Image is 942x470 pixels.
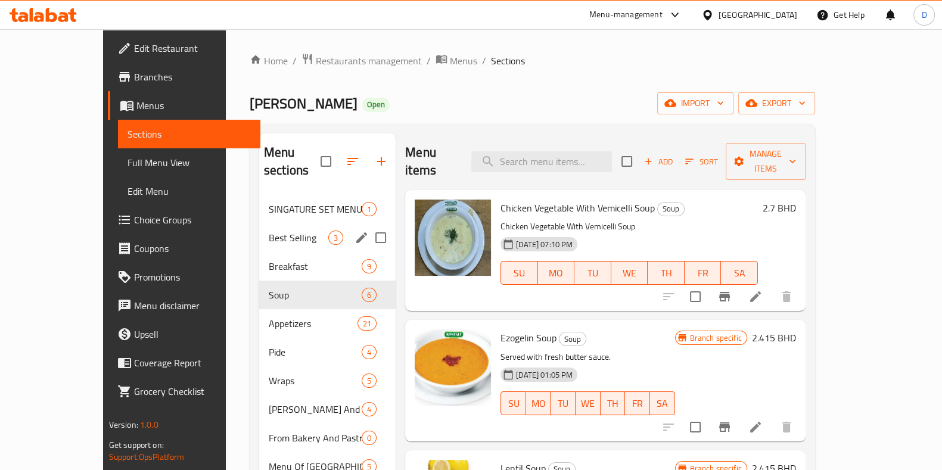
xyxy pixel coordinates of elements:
[259,424,396,452] div: From Bakery And Pastry0
[118,148,260,177] a: Full Menu View
[134,327,251,341] span: Upsell
[362,261,376,272] span: 9
[683,415,708,440] span: Select to update
[108,63,260,91] a: Branches
[639,152,677,171] span: Add item
[353,229,371,247] button: edit
[250,54,288,68] a: Home
[611,261,648,285] button: WE
[614,149,639,174] span: Select section
[657,92,733,114] button: import
[616,264,643,282] span: WE
[543,264,570,282] span: MO
[269,231,328,245] span: Best Selling
[362,432,376,444] span: 0
[134,298,251,313] span: Menu disclaimer
[630,395,645,412] span: FR
[328,231,343,245] div: items
[362,204,376,215] span: 1
[362,288,377,302] div: items
[652,264,680,282] span: TH
[269,345,362,359] span: Pide
[108,34,260,63] a: Edit Restaurant
[362,259,377,273] div: items
[128,184,251,198] span: Edit Menu
[625,391,650,415] button: FR
[551,391,576,415] button: TU
[134,384,251,399] span: Grocery Checklist
[738,92,815,114] button: export
[405,144,457,179] h2: Menu items
[605,395,621,412] span: TH
[436,53,477,69] a: Menus
[511,239,577,250] span: [DATE] 07:10 PM
[134,41,251,55] span: Edit Restaurant
[367,147,396,176] button: Add section
[763,200,796,216] h6: 2.7 BHD
[259,309,396,338] div: Appetizers21
[491,54,525,68] span: Sections
[650,391,675,415] button: SA
[136,98,251,113] span: Menus
[500,350,674,365] p: Served with fresh butter sauce.
[689,264,717,282] span: FR
[772,413,801,441] button: delete
[748,96,806,111] span: export
[667,96,724,111] span: import
[362,202,377,216] div: items
[642,155,674,169] span: Add
[134,270,251,284] span: Promotions
[259,366,396,395] div: Wraps5
[735,147,796,176] span: Manage items
[259,252,396,281] div: Breakfast9
[269,259,362,273] span: Breakfast
[269,202,362,216] span: SINGATURE SET MENU
[921,8,927,21] span: D
[471,151,612,172] input: search
[108,234,260,263] a: Coupons
[358,318,376,329] span: 21
[748,290,763,304] a: Edit menu item
[500,391,526,415] button: SU
[269,402,362,416] div: Doner And Iskandar
[657,202,685,216] div: Soup
[134,70,251,84] span: Branches
[269,431,362,445] span: From Bakery And Pastry
[500,219,758,234] p: Chicken Vegetable With Vemicelli Soup
[134,356,251,370] span: Coverage Report
[250,53,815,69] nav: breadcrumb
[677,152,726,171] span: Sort items
[250,90,357,117] span: [PERSON_NAME]
[313,149,338,174] span: Select all sections
[721,261,758,285] button: SA
[362,290,376,301] span: 6
[108,206,260,234] a: Choice Groups
[118,177,260,206] a: Edit Menu
[108,263,260,291] a: Promotions
[685,155,718,169] span: Sort
[531,395,546,412] span: MO
[500,261,537,285] button: SU
[338,147,367,176] span: Sort sections
[555,395,571,412] span: TU
[134,241,251,256] span: Coupons
[601,391,626,415] button: TH
[576,391,601,415] button: WE
[574,261,611,285] button: TU
[415,200,491,276] img: Chicken Vegetable With Vemicelli Soup
[682,152,721,171] button: Sort
[118,120,260,148] a: Sections
[109,449,185,465] a: Support.OpsPlatform
[362,431,377,445] div: items
[526,391,551,415] button: MO
[259,195,396,223] div: SINGATURE SET MENU1
[559,332,586,346] span: Soup
[710,282,739,311] button: Branch-specific-item
[772,282,801,311] button: delete
[269,373,362,388] span: Wraps
[511,369,577,381] span: [DATE] 01:05 PM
